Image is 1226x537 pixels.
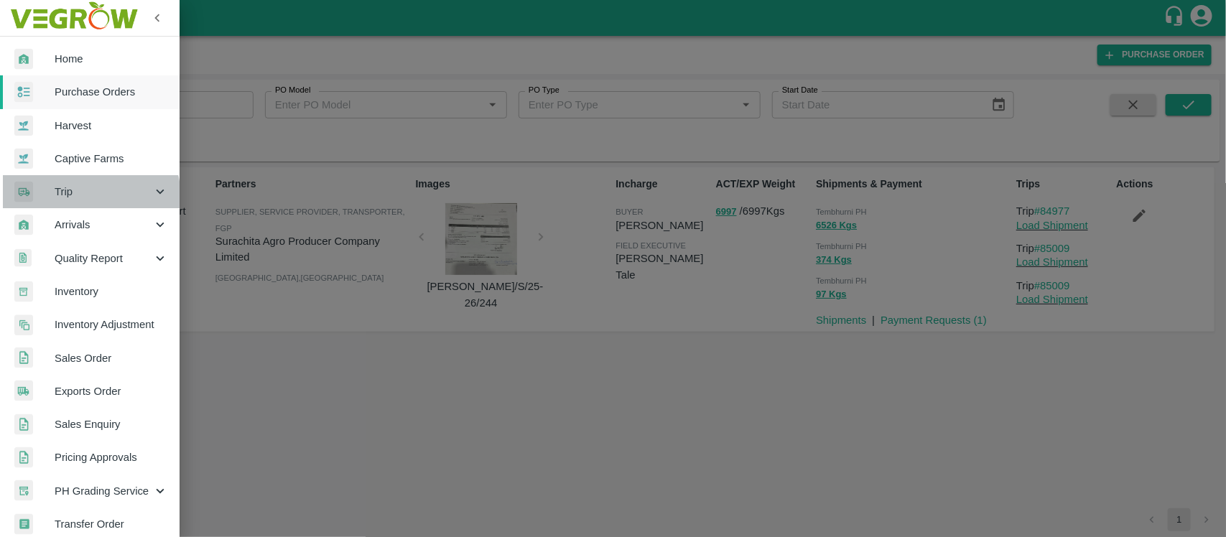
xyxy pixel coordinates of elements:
span: Transfer Order [55,516,168,532]
span: Sales Enquiry [55,416,168,432]
img: sales [14,347,33,368]
img: delivery [14,182,33,202]
img: harvest [14,148,33,169]
span: Harvest [55,118,168,134]
span: Purchase Orders [55,84,168,100]
img: whArrival [14,49,33,70]
img: inventory [14,314,33,335]
img: whTracker [14,480,33,501]
span: Exports Order [55,383,168,399]
span: Inventory [55,284,168,299]
img: harvest [14,115,33,136]
span: Home [55,51,168,67]
img: qualityReport [14,249,32,267]
span: Trip [55,184,152,200]
span: Arrivals [55,217,152,233]
img: sales [14,414,33,435]
span: Sales Order [55,350,168,366]
img: sales [14,447,33,468]
img: reciept [14,82,33,103]
span: Pricing Approvals [55,449,168,465]
span: Captive Farms [55,151,168,167]
span: Quality Report [55,251,152,266]
img: shipments [14,380,33,401]
span: PH Grading Service [55,483,152,499]
img: whArrival [14,215,33,235]
img: whTransfer [14,514,33,535]
img: whInventory [14,281,33,302]
span: Inventory Adjustment [55,317,168,332]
